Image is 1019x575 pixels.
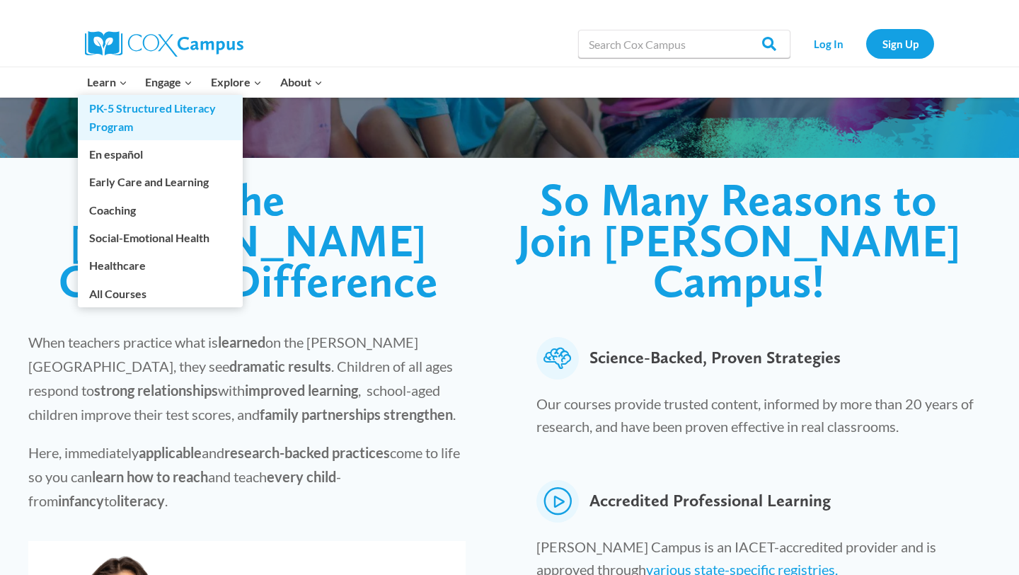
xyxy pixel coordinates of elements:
[58,492,104,509] strong: infancy
[78,67,137,97] button: Child menu of Learn
[260,406,453,423] strong: family partnerships strengthen
[798,29,934,58] nav: Secondary Navigation
[578,30,790,58] input: Search Cox Campus
[92,468,208,485] strong: learn how to reach
[536,392,981,445] p: Our courses provide trusted content, informed by more than 20 years of research, and have been pr...
[589,337,841,380] span: Science-Backed, Proven Strategies
[137,67,202,97] button: Child menu of Engage
[245,382,358,399] strong: improved learning
[59,172,439,308] span: The [PERSON_NAME] Campus Difference
[224,444,390,461] strong: research-backed practices
[78,196,243,223] a: Coaching
[117,492,165,509] strong: literacy
[218,334,265,351] strong: learned
[271,67,332,97] button: Child menu of About
[78,95,243,140] a: PK-5 Structured Literacy Program
[78,252,243,279] a: Healthcare
[28,334,456,423] span: When teachers practice what is on the [PERSON_NAME][GEOGRAPHIC_DATA], they see . Children of all ...
[78,280,243,307] a: All Courses
[798,29,859,58] a: Log In
[517,172,961,308] span: So Many Reasons to Join [PERSON_NAME] Campus!
[85,31,243,57] img: Cox Campus
[229,358,331,375] strong: dramatic results
[28,444,460,509] span: Here, immediately and come to life so you can and teach - from to .
[78,67,331,97] nav: Primary Navigation
[94,382,218,399] strong: strong relationships
[78,224,243,251] a: Social-Emotional Health
[78,169,243,195] a: Early Care and Learning
[139,444,202,461] strong: applicable
[267,468,336,485] strong: every child
[202,67,271,97] button: Child menu of Explore
[866,29,934,58] a: Sign Up
[589,480,831,523] span: Accredited Professional Learning
[78,141,243,168] a: En español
